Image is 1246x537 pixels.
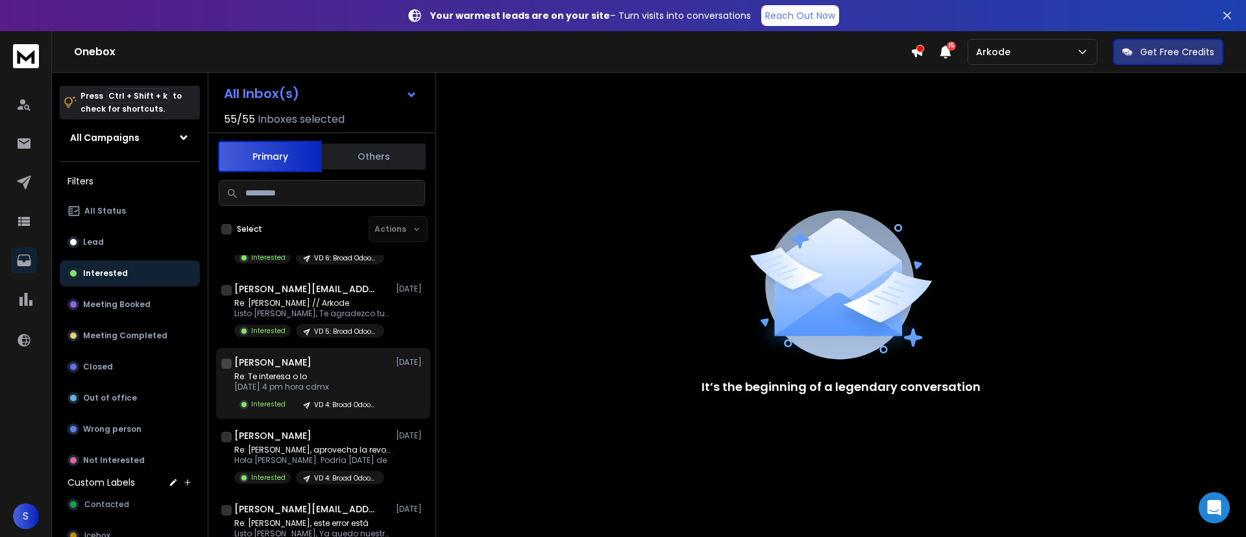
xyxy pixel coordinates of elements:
h1: [PERSON_NAME][EMAIL_ADDRESS][DOMAIN_NAME] [234,503,377,516]
h3: Filters [60,172,200,190]
p: Get Free Credits [1140,45,1214,58]
p: VD 4: Broad Odoo_Campaign - ARKODE [314,473,376,483]
p: Interested [251,326,286,336]
button: S [13,503,39,529]
p: Interested [251,473,286,482]
p: Re: [PERSON_NAME], aprovecha la revolución [234,445,390,455]
button: Interested [60,260,200,286]
strong: Your warmest leads are on your site [430,9,610,22]
p: Listo [PERSON_NAME], Te agradezco tu mensaje, [234,308,390,319]
p: All Status [84,206,126,216]
p: Wrong person [83,424,141,434]
p: [DATE] [396,357,425,368]
h3: Inboxes selected [258,112,345,127]
button: Wrong person [60,416,200,442]
span: 15 [947,42,956,51]
span: 55 / 55 [224,112,255,127]
p: It’s the beginning of a legendary conversation [702,378,981,396]
img: logo [13,44,39,68]
p: [DATE] 4 pm hora cdmx [234,382,384,392]
h1: [PERSON_NAME] [234,356,311,369]
span: Ctrl + Shift + k [106,88,169,103]
p: VD 4: Broad Odoo_Campaign - ARKODE [314,400,376,410]
p: Hola [PERSON_NAME]. Podría [DATE] de [234,455,390,466]
h3: Custom Labels [67,476,135,489]
a: Reach Out Now [761,5,839,26]
p: Meeting Completed [83,331,167,341]
p: Interested [251,253,286,262]
h1: [PERSON_NAME] [234,429,311,442]
p: [DATE] [396,431,425,441]
label: Select [237,224,262,234]
p: Closed [83,362,113,372]
p: Meeting Booked [83,299,151,310]
p: [DATE] [396,284,425,294]
p: Re: Te interesa o lo [234,371,384,382]
p: Reach Out Now [765,9,835,22]
button: Lead [60,229,200,255]
p: Arkode [976,45,1016,58]
p: Re: [PERSON_NAME], este error está [234,518,390,529]
button: Meeting Booked [60,292,200,318]
p: Interested [251,399,286,409]
p: Lead [83,237,104,247]
p: [DATE] [396,504,425,514]
button: All Status [60,198,200,224]
button: Contacted [60,492,200,518]
div: Open Intercom Messenger [1199,492,1230,523]
p: Press to check for shortcuts. [80,90,182,116]
button: Out of office [60,385,200,411]
span: Contacted [84,499,129,510]
button: Not Interested [60,447,200,473]
p: Not Interested [83,455,145,466]
button: All Campaigns [60,125,200,151]
h1: All Campaigns [70,131,140,144]
h1: Onebox [74,44,910,60]
h1: All Inbox(s) [224,87,299,100]
button: Primary [218,141,322,172]
p: VD 6: Broad Odoo_Campaign - ARKODE [314,253,376,263]
p: Re: [PERSON_NAME] // Arkode [234,298,390,308]
h1: [PERSON_NAME][EMAIL_ADDRESS][PERSON_NAME][DOMAIN_NAME] [234,282,377,295]
p: – Turn visits into conversations [430,9,751,22]
button: All Inbox(s) [214,81,428,106]
button: Closed [60,354,200,380]
button: Others [322,142,426,171]
p: VD 5: Broad Odoo_Campaign - ARKODE [314,327,376,336]
p: Out of office [83,393,137,403]
button: Get Free Credits [1113,39,1223,65]
button: Meeting Completed [60,323,200,349]
p: Interested [83,268,128,279]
